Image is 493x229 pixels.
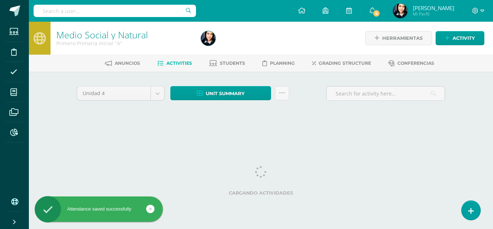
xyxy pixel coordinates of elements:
span: Mi Perfil [413,11,454,17]
span: Unit summary [206,87,245,100]
a: Planning [262,58,295,69]
span: Conferencias [397,60,434,66]
a: Conferencias [388,58,434,69]
a: Unidad 4 [77,86,164,100]
img: 40a78f1f58f45e25bd73882cb4db0d92.png [201,31,215,46]
a: Herramientas [365,31,432,45]
span: Anuncios [115,60,140,66]
span: Herramientas [382,31,423,45]
a: Unit summary [170,86,271,100]
img: 40a78f1f58f45e25bd73882cb4db0d92.png [393,4,407,18]
a: Anuncios [105,58,140,69]
label: Cargando actividades [77,190,445,196]
a: Students [209,58,245,69]
span: Activity [453,31,475,45]
input: Search for activity here… [327,86,445,101]
span: Planning [270,60,295,66]
a: Activities [157,58,192,69]
a: Grading structure [312,58,371,69]
span: Unidad 4 [83,86,145,100]
div: Attendance saved successfully [35,206,163,212]
span: Activities [166,60,192,66]
span: [PERSON_NAME] [413,4,454,12]
a: Medio Social y Natural [56,29,148,41]
input: Search a user… [34,5,196,17]
span: 6 [372,9,380,17]
div: Primero Primaria Inicial 'A' [56,40,192,47]
h1: Medio Social y Natural [56,30,192,40]
a: Activity [436,31,484,45]
span: Students [220,60,245,66]
span: Grading structure [319,60,371,66]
